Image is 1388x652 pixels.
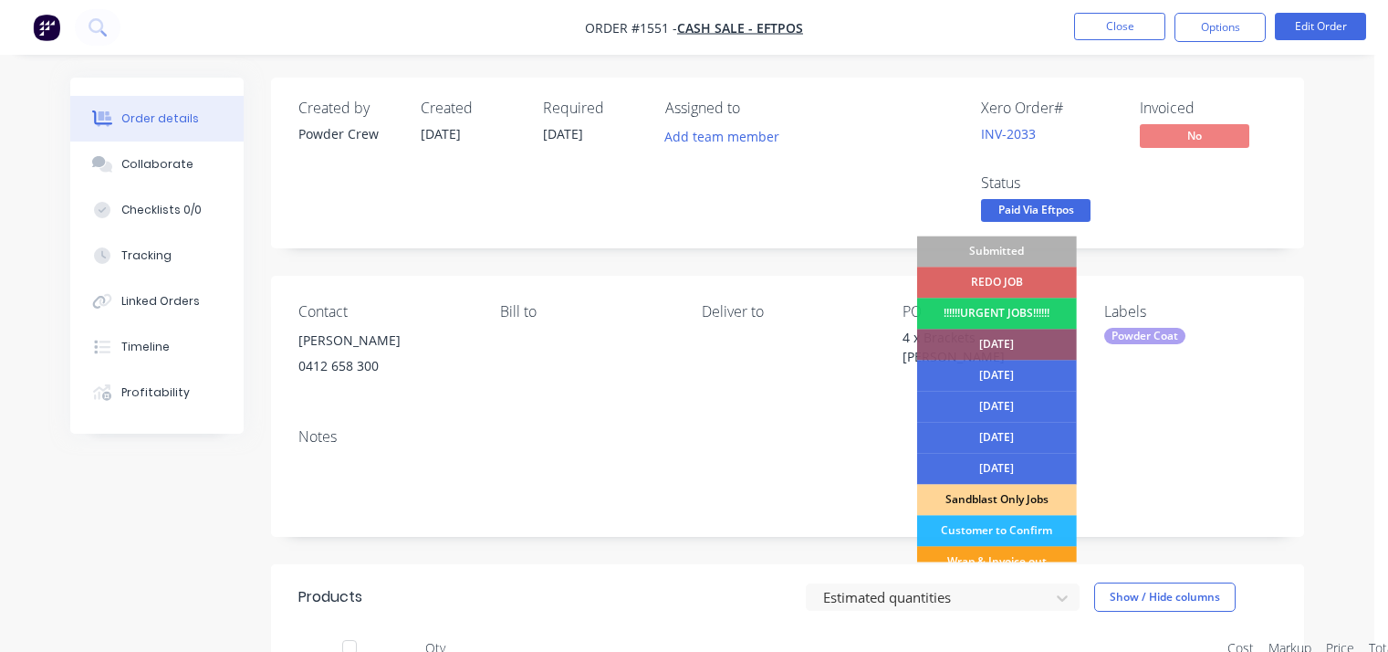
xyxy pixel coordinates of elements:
[421,125,461,142] span: [DATE]
[917,546,1077,577] div: Wrap & Invoice out
[70,187,244,233] button: Checklists 0/0
[1104,303,1277,321] div: Labels
[1104,328,1185,344] div: Powder Coat
[121,384,190,401] div: Profitability
[298,586,362,608] div: Products
[917,391,1077,422] div: [DATE]
[121,156,193,173] div: Collaborate
[585,19,677,37] span: Order #1551 -
[917,267,1077,298] div: REDO JOB
[665,124,789,149] button: Add team member
[70,233,244,279] button: Tracking
[421,100,521,117] div: Created
[543,100,643,117] div: Required
[1094,583,1236,612] button: Show / Hide columns
[917,453,1077,484] div: [DATE]
[298,328,471,386] div: [PERSON_NAME]0412 658 300
[702,303,874,321] div: Deliver to
[917,422,1077,453] div: [DATE]
[677,19,803,37] a: Cash Sale - EFTPOS
[298,353,471,379] div: 0412 658 300
[543,125,583,142] span: [DATE]
[1074,13,1165,40] button: Close
[70,324,244,370] button: Timeline
[1275,13,1366,40] button: Edit Order
[981,199,1091,222] span: Paid Via Eftpos
[981,100,1118,117] div: Xero Order #
[917,484,1077,515] div: Sandblast Only Jobs
[298,100,399,117] div: Created by
[1140,124,1249,147] span: No
[500,303,673,321] div: Bill to
[298,303,471,321] div: Contact
[70,370,244,415] button: Profitability
[121,247,172,264] div: Tracking
[298,428,1277,446] div: Notes
[70,279,244,324] button: Linked Orders
[70,96,244,142] button: Order details
[917,236,1077,267] div: Submitted
[655,124,789,149] button: Add team member
[298,124,399,143] div: Powder Crew
[665,100,848,117] div: Assigned to
[121,202,202,218] div: Checklists 0/0
[981,199,1091,226] button: Paid Via Eftpos
[121,339,170,355] div: Timeline
[917,329,1077,360] div: [DATE]
[70,142,244,187] button: Collaborate
[917,298,1077,329] div: !!!!!!URGENT JOBS!!!!!!
[1174,13,1266,42] button: Options
[981,125,1036,142] a: INV-2033
[981,174,1118,192] div: Status
[903,303,1075,321] div: PO
[1140,100,1277,117] div: Invoiced
[917,360,1077,391] div: [DATE]
[121,110,199,127] div: Order details
[903,328,1075,366] div: 4 x Brackets - [PERSON_NAME]
[298,328,471,353] div: [PERSON_NAME]
[917,515,1077,546] div: Customer to Confirm
[33,14,60,41] img: Factory
[121,293,200,310] div: Linked Orders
